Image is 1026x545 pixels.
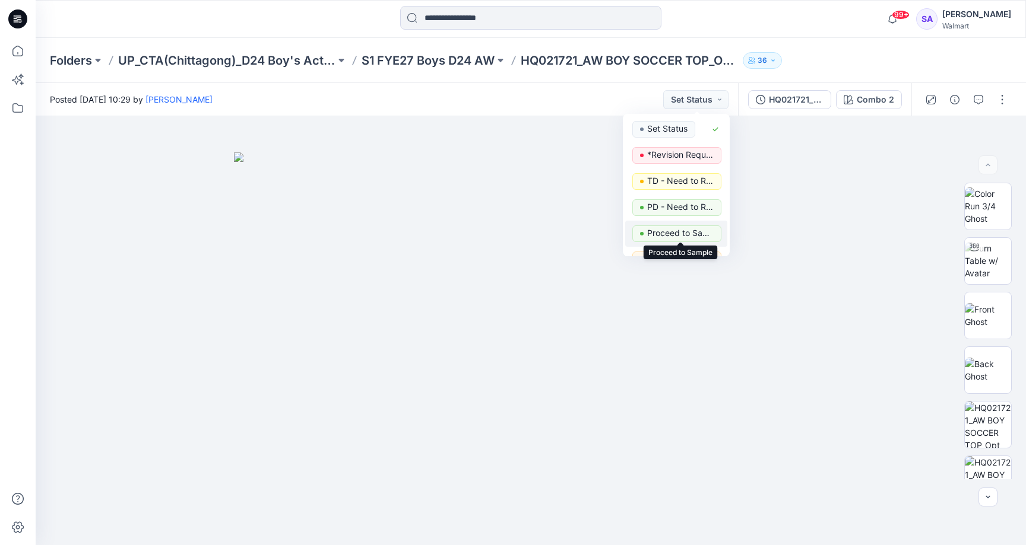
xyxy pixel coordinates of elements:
[362,52,495,69] a: S1 FYE27 Boys D24 AW
[647,121,688,136] p: Set Status
[965,358,1011,383] img: Back Ghost
[647,147,714,162] p: *Revision Requested
[50,52,92,69] a: Folders
[942,21,1011,30] div: Walmart
[647,225,714,241] p: Proceed to Sample
[942,7,1011,21] div: [PERSON_NAME]
[857,93,894,106] div: Combo 2
[965,187,1011,225] img: Color Run 3/4 Ghost
[743,52,782,69] button: 36
[945,90,964,109] button: Details
[836,90,902,109] button: Combo 2
[965,401,1011,448] img: HQ021721_AW BOY SOCCER TOP_Opt 1_Soft Silver_inspo image FR
[50,93,213,106] span: Posted [DATE] 10:29 by
[769,93,824,106] div: HQ021721_AW BOY SOCCER TOP 1
[145,94,213,104] a: [PERSON_NAME]
[647,251,714,267] p: 3D Working Session - Need to Review
[748,90,831,109] button: HQ021721_AW BOY SOCCER TOP 1
[647,199,714,215] p: PD - Need to Review Cost
[965,242,1011,279] img: Turn Table w/ Avatar
[965,303,1011,328] img: Front Ghost
[916,8,938,30] div: SA
[521,52,738,69] p: HQ021721_AW BOY SOCCER TOP_Opt 1
[118,52,335,69] a: UP_CTA(Chittagong)_D24 Boy's Active
[892,10,910,20] span: 99+
[758,54,767,67] p: 36
[234,152,828,545] img: eyJhbGciOiJIUzI1NiIsImtpZCI6IjAiLCJzbHQiOiJzZXMiLCJ0eXAiOiJKV1QifQ.eyJkYXRhIjp7InR5cGUiOiJzdG9yYW...
[965,456,1011,502] img: HQ021721_AW BOY SOCCER TOP_Opt 1_Soft Silver_inspo image BK
[647,173,714,189] p: TD - Need to Review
